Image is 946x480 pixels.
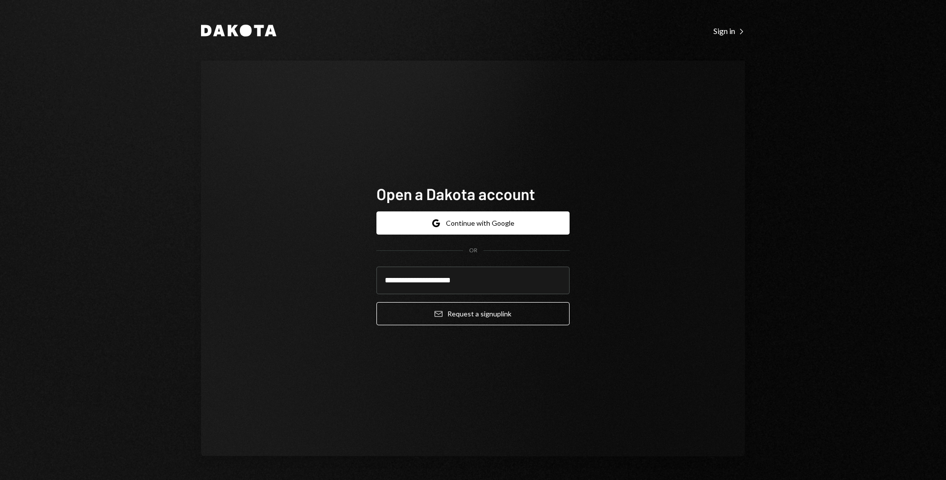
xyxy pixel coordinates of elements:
button: Request a signuplink [376,302,570,325]
h1: Open a Dakota account [376,184,570,204]
div: OR [469,246,477,255]
div: Sign in [713,26,745,36]
button: Continue with Google [376,211,570,235]
a: Sign in [713,25,745,36]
